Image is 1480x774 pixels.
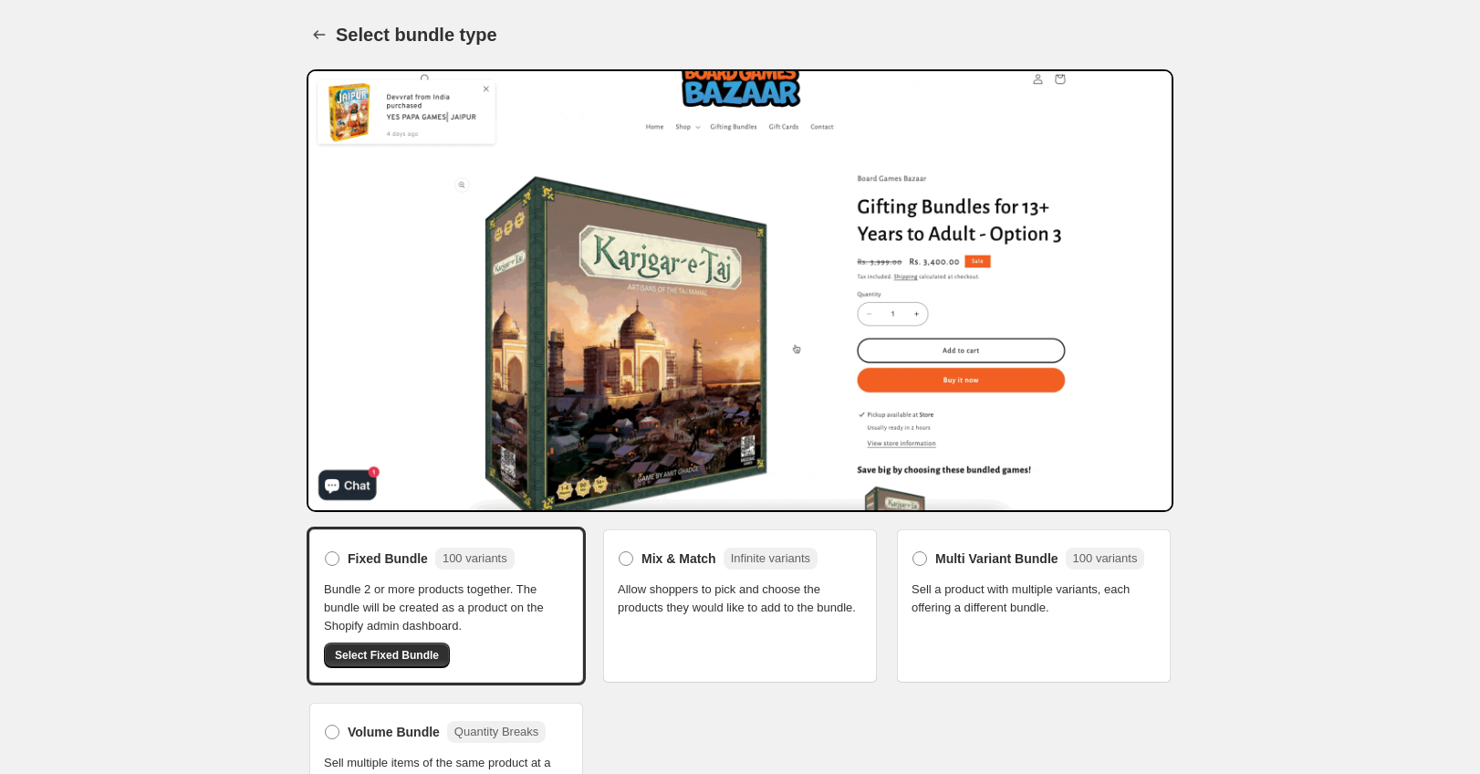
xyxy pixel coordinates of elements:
[935,549,1058,568] span: Multi Variant Bundle
[307,69,1173,512] img: Bundle Preview
[912,580,1156,617] span: Sell a product with multiple variants, each offering a different bundle.
[443,551,507,565] span: 100 variants
[324,580,568,635] span: Bundle 2 or more products together. The bundle will be created as a product on the Shopify admin ...
[1073,551,1138,565] span: 100 variants
[618,580,862,617] span: Allow shoppers to pick and choose the products they would like to add to the bundle.
[336,24,497,46] h1: Select bundle type
[454,725,539,738] span: Quantity Breaks
[307,22,332,47] button: Back
[731,551,810,565] span: Infinite variants
[324,643,450,668] button: Select Fixed Bundle
[348,549,428,568] span: Fixed Bundle
[348,723,440,741] span: Volume Bundle
[335,648,439,663] span: Select Fixed Bundle
[641,549,716,568] span: Mix & Match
